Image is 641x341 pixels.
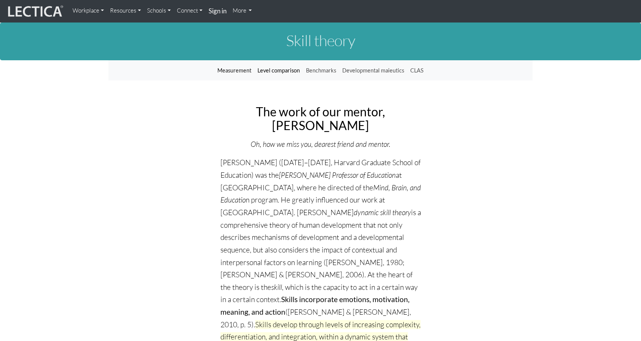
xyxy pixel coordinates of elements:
[339,63,407,78] a: Developmental maieutics
[220,105,421,132] h2: The work of our mentor, [PERSON_NAME]
[220,295,410,316] strong: Skills incorporate emotions, motivation, meaning, and action
[254,63,303,78] a: Level comparison
[230,3,255,18] a: More
[354,208,411,217] i: dynamic skill theory
[251,140,390,149] i: Oh, how we miss you, dearest friend and mentor.
[303,63,339,78] a: Benchmarks
[108,32,533,49] h1: Skill theory
[174,3,206,18] a: Connect
[209,7,227,15] strong: Sign in
[271,283,282,292] i: skill
[206,3,230,19] a: Sign in
[70,3,107,18] a: Workplace
[407,63,427,78] a: CLAS
[279,170,396,180] i: [PERSON_NAME] Professor of Education
[6,4,63,19] img: lecticalive
[144,3,174,18] a: Schools
[214,63,254,78] a: Measurement
[107,3,144,18] a: Resources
